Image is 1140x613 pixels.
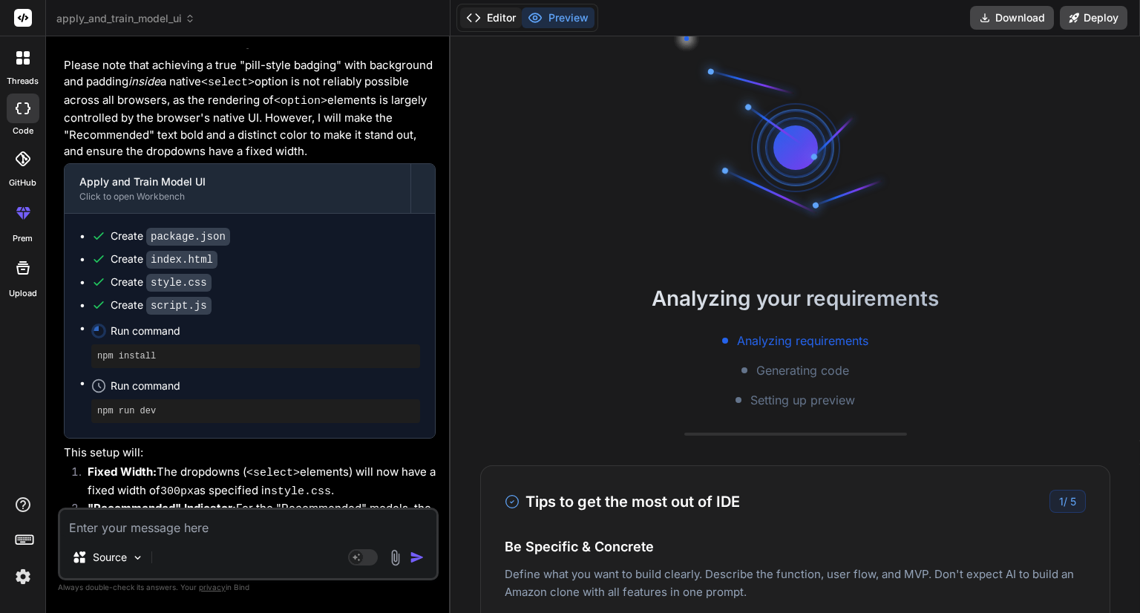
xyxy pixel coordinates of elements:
[111,298,212,313] div: Create
[9,287,37,300] label: Upload
[58,580,439,594] p: Always double-check its answers. Your in Bind
[111,229,230,244] div: Create
[160,485,194,498] code: 300px
[64,445,436,462] p: This setup will:
[111,324,420,338] span: Run command
[410,550,425,565] img: icon
[1060,6,1127,30] button: Deploy
[79,174,396,189] div: Apply and Train Model UI
[97,350,414,362] pre: npm install
[970,6,1054,30] button: Download
[111,378,420,393] span: Run command
[460,7,522,28] button: Editor
[146,274,212,292] code: style.css
[387,549,404,566] img: attachment
[88,465,157,479] strong: Fixed Width:
[13,232,33,245] label: prem
[79,191,396,203] div: Click to open Workbench
[146,297,212,315] code: script.js
[750,391,855,409] span: Setting up preview
[146,251,217,269] code: index.html
[76,464,436,500] li: The dropdowns ( elements) will now have a fixed width of as specified in .
[56,11,195,26] span: apply_and_train_model_ui
[522,7,594,28] button: Preview
[1049,490,1086,513] div: /
[756,361,849,379] span: Generating code
[274,95,327,108] code: <option>
[111,252,217,267] div: Create
[271,485,331,498] code: style.css
[88,501,236,515] strong: "Recommended" Indicator:
[13,125,33,137] label: code
[97,405,414,417] pre: npm run dev
[505,537,1086,557] h4: Be Specific & Concrete
[1059,495,1064,508] span: 1
[65,164,410,213] button: Apply and Train Model UIClick to open Workbench
[7,75,39,88] label: threads
[64,57,436,160] p: Please note that achieving a true "pill-style badging" with background and padding a native optio...
[146,228,230,246] code: package.json
[128,74,160,88] em: inside
[201,76,255,89] code: <select>
[451,283,1140,314] h2: Analyzing your requirements
[131,551,144,564] img: Pick Models
[737,332,868,350] span: Analyzing requirements
[199,583,226,591] span: privacy
[9,177,36,189] label: GitHub
[111,275,212,290] div: Create
[10,564,36,589] img: settings
[246,467,300,479] code: <select>
[1070,495,1076,508] span: 5
[505,491,740,513] h3: Tips to get the most out of IDE
[93,550,127,565] p: Source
